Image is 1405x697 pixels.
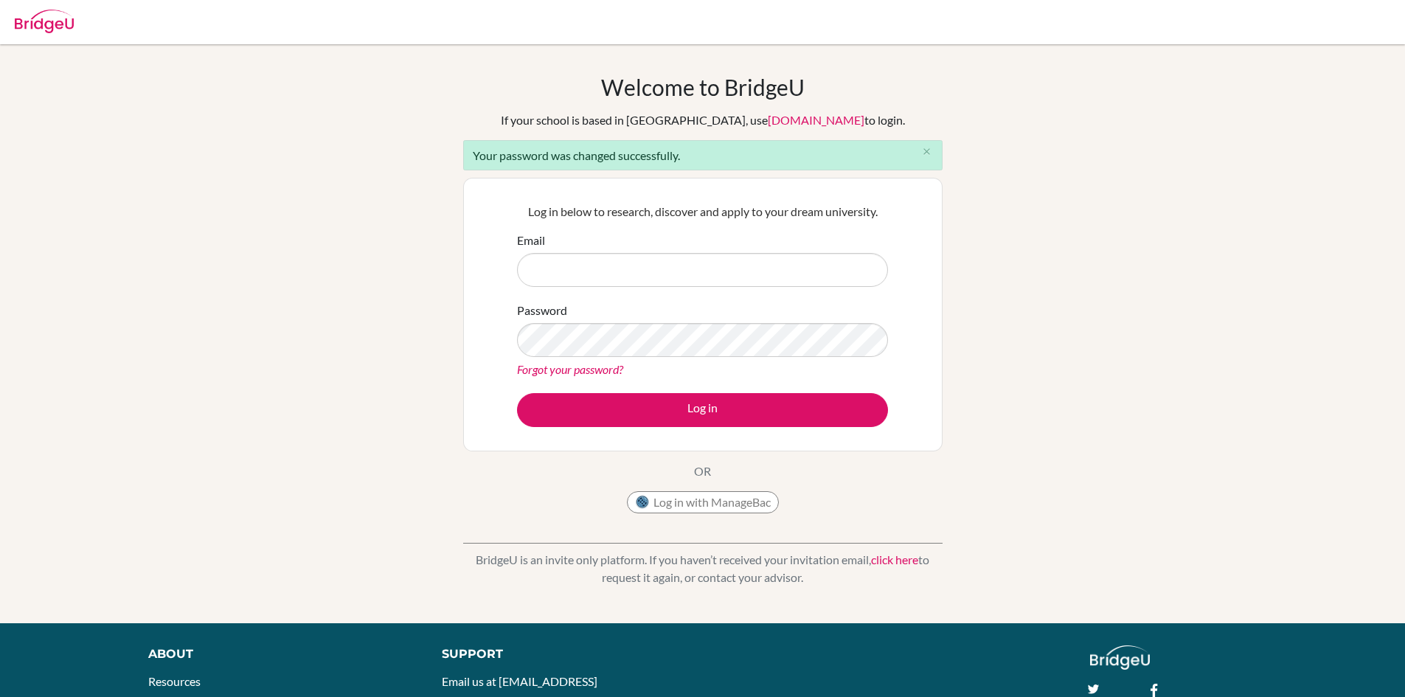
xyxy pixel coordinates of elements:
[517,393,888,427] button: Log in
[501,111,905,129] div: If your school is based in [GEOGRAPHIC_DATA], use to login.
[463,551,943,586] p: BridgeU is an invite only platform. If you haven’t received your invitation email, to request it ...
[442,645,685,663] div: Support
[148,674,201,688] a: Resources
[627,491,779,513] button: Log in with ManageBac
[517,302,567,319] label: Password
[15,10,74,33] img: Bridge-U
[517,362,623,376] a: Forgot your password?
[517,232,545,249] label: Email
[694,462,711,480] p: OR
[1090,645,1150,670] img: logo_white@2x-f4f0deed5e89b7ecb1c2cc34c3e3d731f90f0f143d5ea2071677605dd97b5244.png
[871,552,918,566] a: click here
[463,140,943,170] div: Your password was changed successfully.
[517,203,888,221] p: Log in below to research, discover and apply to your dream university.
[768,113,864,127] a: [DOMAIN_NAME]
[912,141,942,163] button: Close
[148,645,409,663] div: About
[601,74,805,100] h1: Welcome to BridgeU
[921,146,932,157] i: close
